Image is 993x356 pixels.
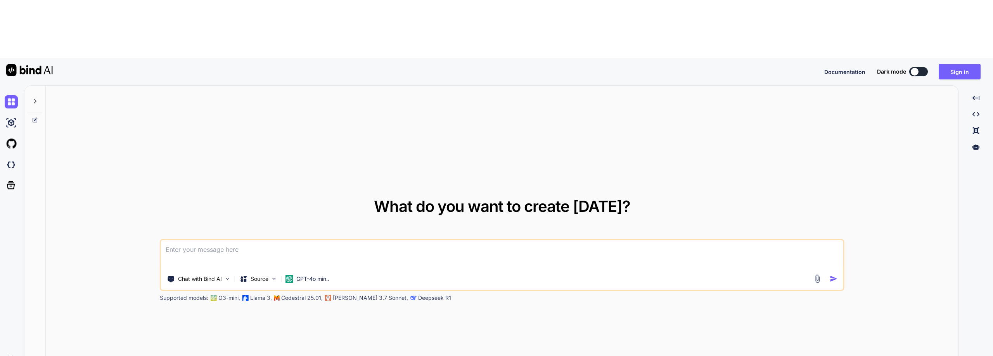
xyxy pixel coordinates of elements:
img: chat [5,95,18,108]
button: Documentation [824,68,865,76]
img: claude [410,295,417,301]
p: GPT-4o min.. [296,275,329,283]
img: ai-studio [5,116,18,129]
img: githubLight [5,137,18,150]
p: Source [251,275,268,283]
img: Mistral-AI [274,295,280,301]
p: O3-mini, [218,294,240,302]
img: Pick Models [271,275,277,282]
p: [PERSON_NAME] 3.7 Sonnet, [333,294,408,302]
img: claude [325,295,331,301]
p: Llama 3, [250,294,272,302]
p: Supported models: [160,294,208,302]
img: Bind AI [6,64,53,76]
span: What do you want to create [DATE]? [374,197,630,216]
p: Deepseek R1 [418,294,451,302]
button: Sign in [939,64,981,79]
img: Pick Tools [224,275,231,282]
span: Documentation [824,69,865,75]
img: darkCloudIdeIcon [5,158,18,171]
p: Codestral 25.01, [281,294,323,302]
img: GPT-4o mini [285,275,293,283]
img: attachment [813,274,822,283]
img: icon [830,275,838,283]
span: Dark mode [877,68,906,76]
p: Chat with Bind AI [178,275,222,283]
img: GPT-4 [211,295,217,301]
img: Llama2 [242,295,249,301]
